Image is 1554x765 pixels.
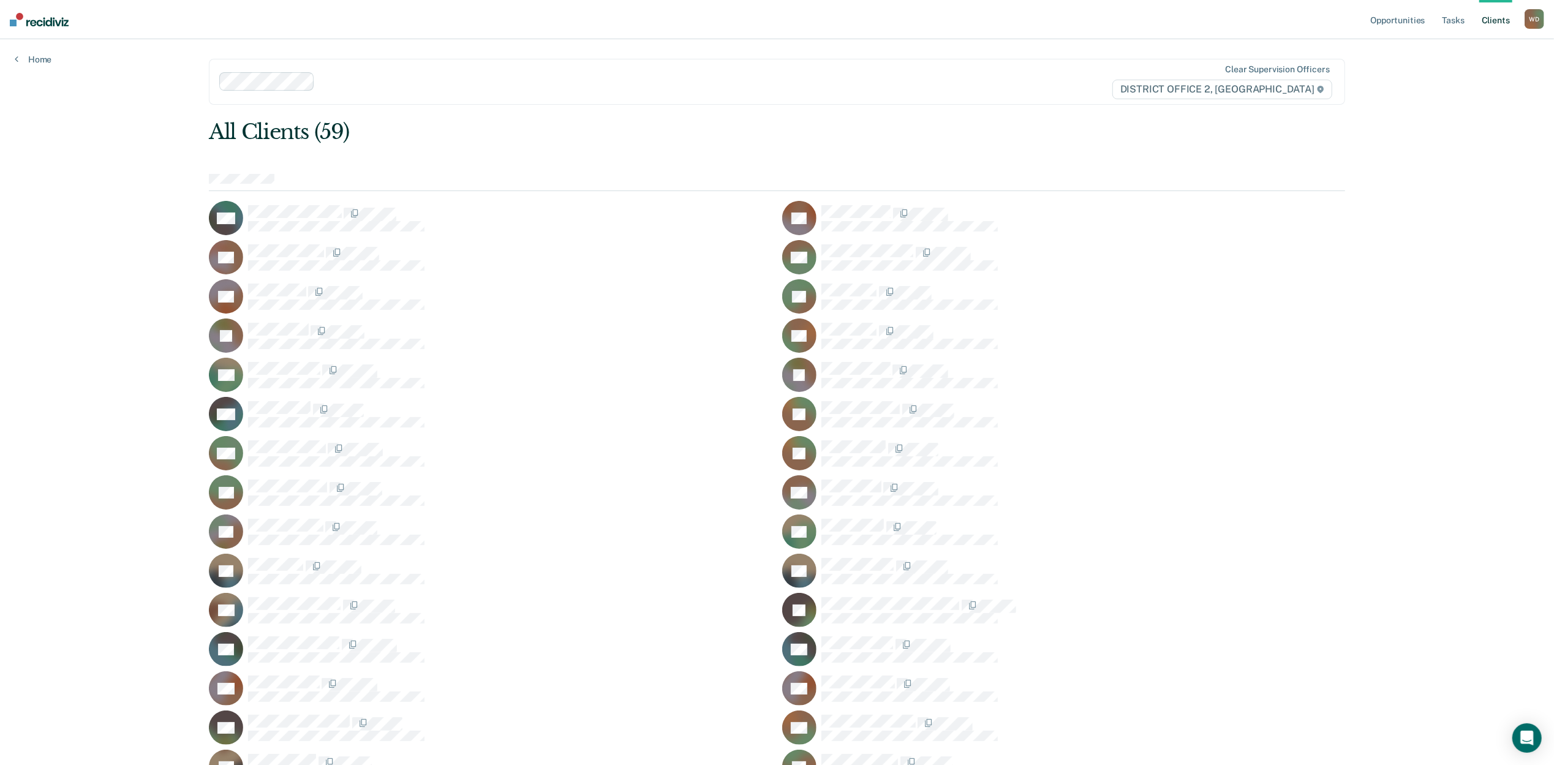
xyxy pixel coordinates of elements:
[1525,9,1544,29] button: WD
[1525,9,1544,29] div: W D
[1225,64,1329,75] div: Clear supervision officers
[209,119,1118,145] div: All Clients (59)
[1112,80,1332,99] span: DISTRICT OFFICE 2, [GEOGRAPHIC_DATA]
[1512,723,1542,753] div: Open Intercom Messenger
[15,54,51,65] a: Home
[10,13,69,26] img: Recidiviz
